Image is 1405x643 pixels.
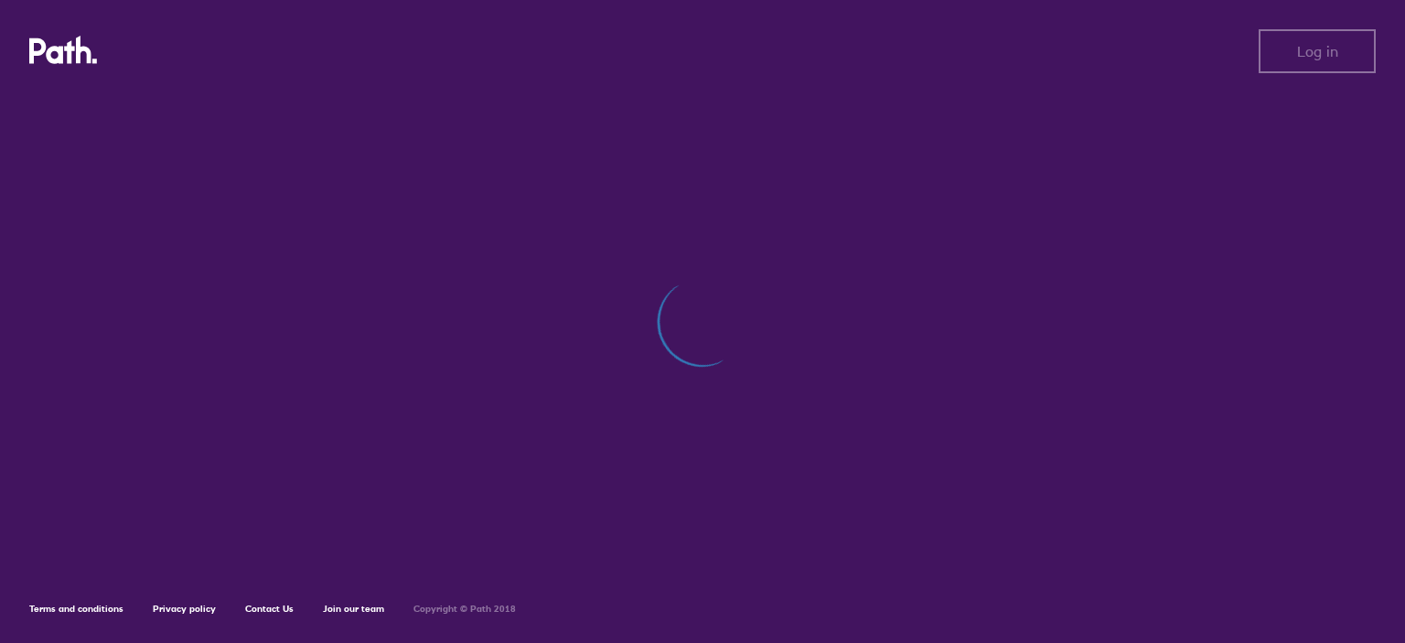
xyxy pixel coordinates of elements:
[153,603,216,615] a: Privacy policy
[323,603,384,615] a: Join our team
[1297,43,1338,59] span: Log in
[413,604,516,615] h6: Copyright © Path 2018
[29,603,123,615] a: Terms and conditions
[245,603,294,615] a: Contact Us
[1259,29,1376,73] button: Log in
